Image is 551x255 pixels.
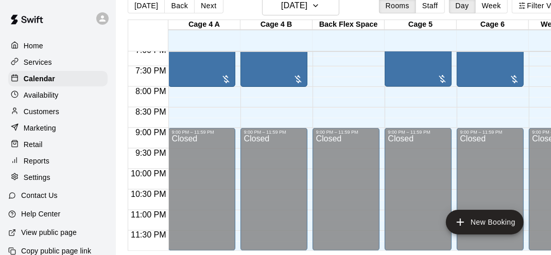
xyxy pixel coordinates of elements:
a: Services [8,54,108,70]
div: Cage 6 [457,20,529,30]
div: 9:00 PM – 11:59 PM [460,130,521,135]
span: 11:30 PM [128,231,168,240]
button: add [446,210,524,234]
div: Cage 4 A [168,20,240,30]
div: Cage 5 [385,20,457,30]
a: Customers [8,104,108,119]
p: Home [24,41,43,51]
div: 6:30 PM – 8:00 PM: Victory Black 16u [457,25,524,87]
div: Cage 4 B [240,20,313,30]
p: Calendar [24,74,55,84]
span: 7:30 PM [133,66,169,75]
a: Retail [8,137,108,152]
p: Marketing [24,123,56,133]
div: 6:30 PM – 8:00 PM: Victory Black 16u [385,25,452,87]
p: Retail [24,139,43,150]
div: 9:00 PM – 11:59 PM: Closed [385,128,452,251]
div: Closed [171,135,232,254]
p: Reports [24,156,49,166]
div: Closed [388,135,449,254]
div: Closed [316,135,376,254]
p: Settings [24,172,50,183]
div: 6:30 PM – 8:00 PM: Victory Black 16u [240,25,307,87]
span: 10:30 PM [128,190,168,198]
p: Help Center [21,209,60,219]
div: 9:00 PM – 11:59 PM [171,130,232,135]
p: Availability [24,90,59,100]
div: Closed [460,135,521,254]
a: Availability [8,87,108,103]
a: Calendar [8,71,108,86]
a: Reports [8,153,108,169]
span: 11:00 PM [128,210,168,219]
div: 9:00 PM – 11:59 PM: Closed [240,128,307,251]
div: 9:00 PM – 11:59 PM [388,130,449,135]
div: 9:00 PM – 11:59 PM: Closed [457,128,524,251]
div: 9:00 PM – 11:59 PM: Closed [313,128,380,251]
span: 8:30 PM [133,107,169,116]
span: 9:00 PM [133,128,169,137]
span: 8:00 PM [133,87,169,96]
span: 10:00 PM [128,169,168,178]
div: 9:00 PM – 11:59 PM: Closed [168,128,235,251]
p: Services [24,57,52,67]
a: Home [8,38,108,53]
div: 9:00 PM – 11:59 PM [316,130,376,135]
p: Contact Us [21,190,58,201]
p: View public page [21,227,77,238]
span: 9:30 PM [133,149,169,157]
a: Settings [8,170,108,185]
div: 9:00 PM – 11:59 PM [244,130,304,135]
p: Customers [24,106,59,117]
div: 6:30 PM – 8:00 PM: Victory Black 16u [168,25,235,87]
div: Back Flex Space [313,20,385,30]
div: Closed [244,135,304,254]
a: Marketing [8,120,108,136]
